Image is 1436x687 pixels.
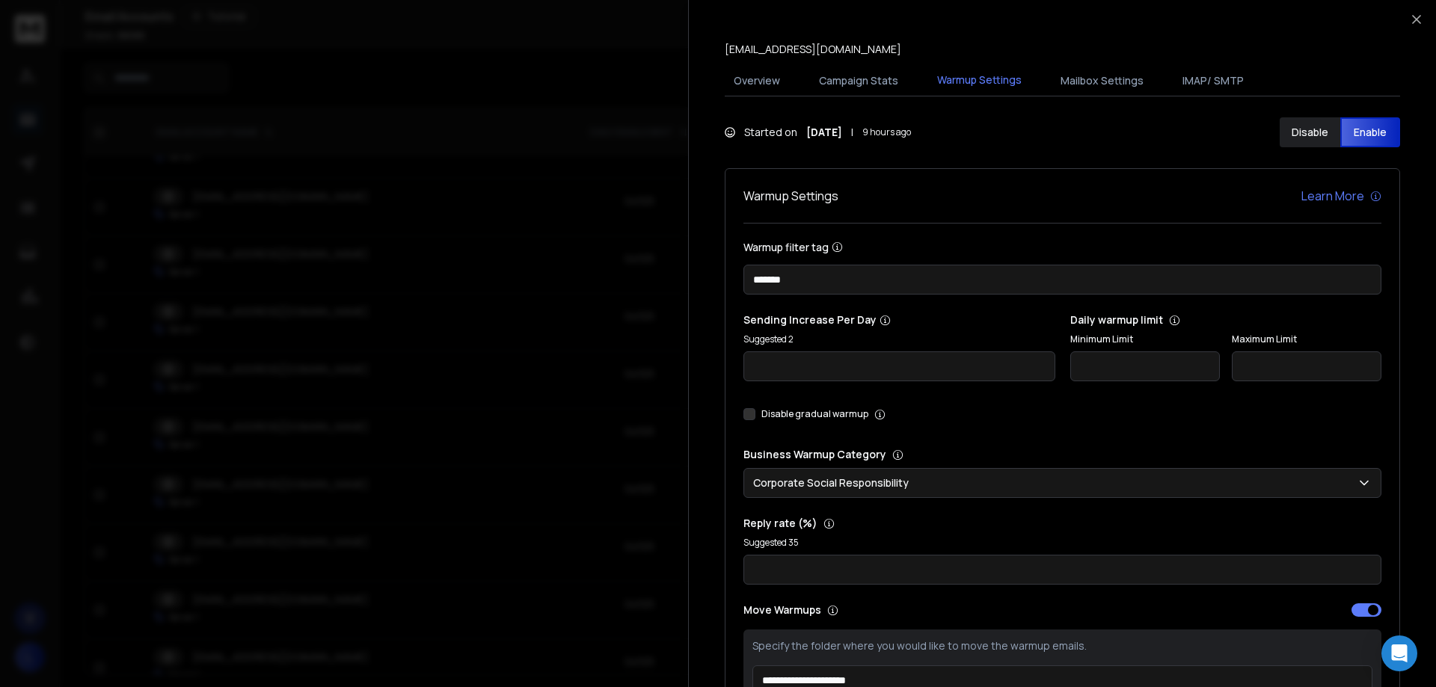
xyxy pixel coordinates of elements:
[1070,312,1382,327] p: Daily warmup limit
[1052,64,1153,97] button: Mailbox Settings
[725,42,901,57] p: [EMAIL_ADDRESS][DOMAIN_NAME]
[743,447,1381,462] p: Business Warmup Category
[761,408,868,420] label: Disable gradual warmup
[810,64,907,97] button: Campaign Stats
[743,537,1381,549] p: Suggested 35
[743,187,838,205] h1: Warmup Settings
[1280,117,1400,147] button: DisableEnable
[725,125,911,140] div: Started on
[743,603,1058,617] p: Move Warmups
[862,126,911,138] span: 9 hours ago
[743,241,1381,253] label: Warmup filter tag
[743,333,1055,345] p: Suggested 2
[1070,333,1220,345] label: Minimum Limit
[1340,117,1401,147] button: Enable
[1280,117,1340,147] button: Disable
[743,516,1381,531] p: Reply rate (%)
[743,312,1055,327] p: Sending Increase Per Day
[1173,64,1253,97] button: IMAP/ SMTP
[752,638,1372,653] p: Specify the folder where you would like to move the warmup emails.
[806,125,842,140] strong: [DATE]
[753,475,915,490] p: Corporate Social Responsibility
[928,64,1031,98] button: Warmup Settings
[725,64,789,97] button: Overview
[1381,635,1417,671] div: Open Intercom Messenger
[1232,333,1381,345] label: Maximum Limit
[1301,187,1381,205] a: Learn More
[851,125,853,140] span: |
